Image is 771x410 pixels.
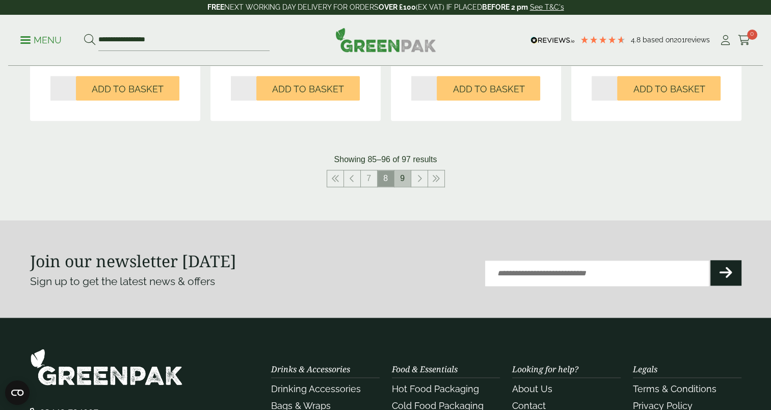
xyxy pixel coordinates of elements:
[643,36,674,44] span: Based on
[76,76,179,100] button: Add to Basket
[5,380,30,405] button: Open CMP widget
[92,84,164,95] span: Add to Basket
[580,35,626,44] div: 4.79 Stars
[392,383,479,394] a: Hot Food Packaging
[685,36,710,44] span: reviews
[30,273,350,290] p: Sign up to get the latest news & offers
[394,170,411,187] a: 9
[379,3,416,11] strong: OVER £100
[20,34,62,44] a: Menu
[719,35,732,45] i: My Account
[530,37,575,44] img: REVIEWS.io
[271,383,361,394] a: Drinking Accessories
[335,28,436,52] img: GreenPak Supplies
[482,3,528,11] strong: BEFORE 2 pm
[674,36,685,44] span: 201
[617,76,721,100] button: Add to Basket
[378,170,394,187] span: 8
[512,383,552,394] a: About Us
[361,170,377,187] a: 7
[631,36,643,44] span: 4.8
[20,34,62,46] p: Menu
[256,76,360,100] button: Add to Basket
[633,383,716,394] a: Terms & Conditions
[530,3,564,11] a: See T&C's
[437,76,540,100] button: Add to Basket
[738,35,751,45] i: Cart
[738,33,751,48] a: 0
[30,348,183,386] img: GreenPak Supplies
[453,84,524,95] span: Add to Basket
[747,30,757,40] span: 0
[633,84,705,95] span: Add to Basket
[272,84,344,95] span: Add to Basket
[207,3,224,11] strong: FREE
[334,153,437,166] p: Showing 85–96 of 97 results
[30,250,236,272] strong: Join our newsletter [DATE]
